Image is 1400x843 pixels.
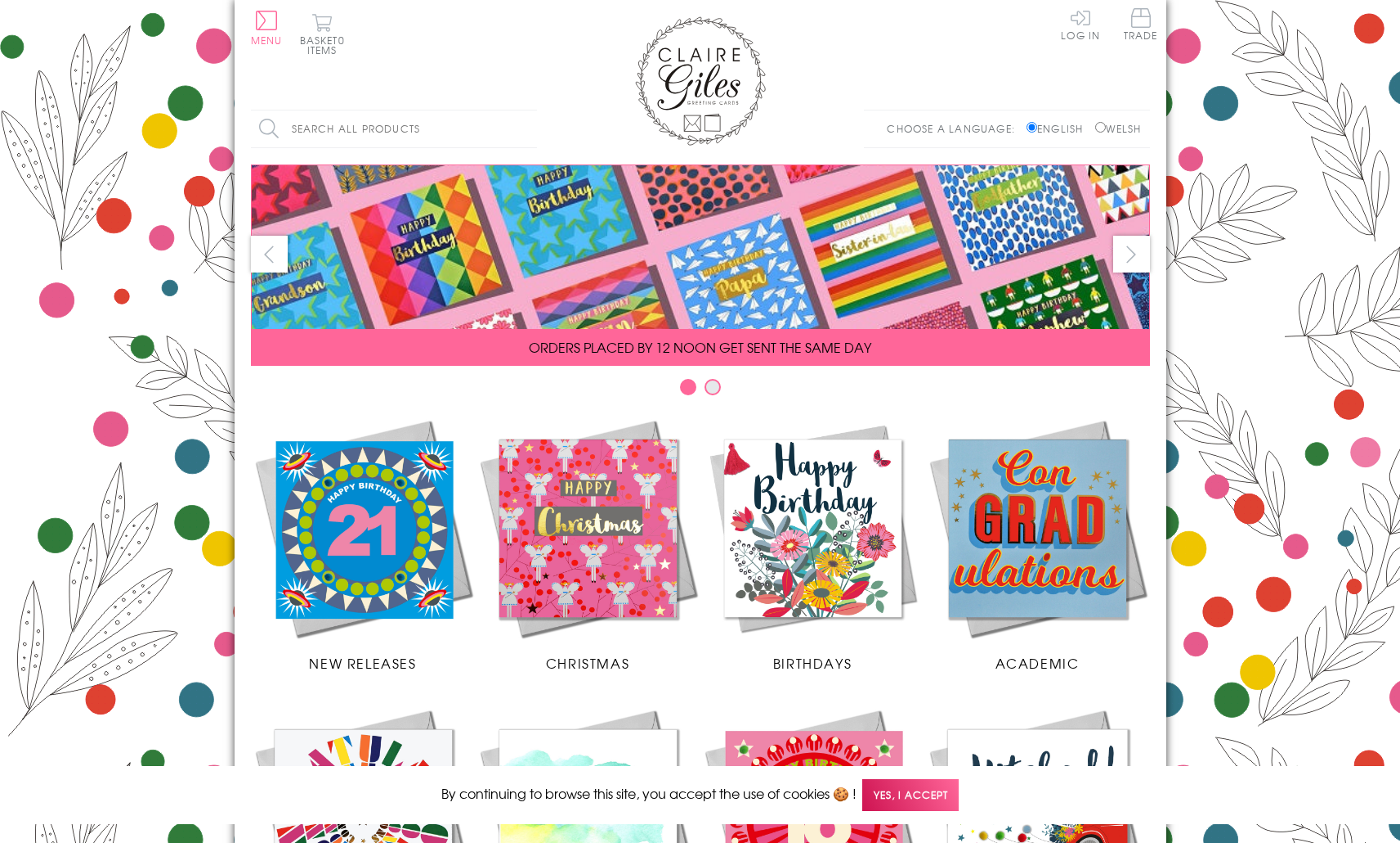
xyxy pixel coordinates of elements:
[635,16,766,146] img: Claire Giles Greetings Cards
[773,653,852,673] span: Birthdays
[251,11,283,45] button: Menu
[925,416,1150,673] a: Academic
[521,110,537,147] input: Search
[251,378,1150,403] div: Carousel Pagination
[529,337,871,357] span: ORDERS PLACED BY 12 NOON GET SENT THE SAME DAY
[862,779,959,811] span: Yes, I accept
[680,379,696,395] button: Carousel Page 1 (Current Slide)
[1027,121,1091,136] label: English
[476,416,700,673] a: Christmas
[309,653,416,673] span: New Releases
[1113,236,1150,273] button: next
[251,416,476,673] a: New Releases
[251,33,283,47] span: Menu
[307,33,345,57] span: 0 items
[1027,122,1037,133] input: English
[700,416,925,673] a: Birthdays
[887,121,1023,136] p: Choose a language:
[1061,8,1100,40] a: Log In
[704,379,721,395] button: Carousel Page 2
[1124,8,1158,40] span: Trade
[251,110,537,147] input: Search all products
[300,13,345,55] button: Basket0 items
[251,236,288,273] button: prev
[1095,122,1106,133] input: Welsh
[1095,121,1142,136] label: Welsh
[1124,8,1158,43] a: Trade
[546,653,629,673] span: Christmas
[995,653,1080,673] span: Academic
